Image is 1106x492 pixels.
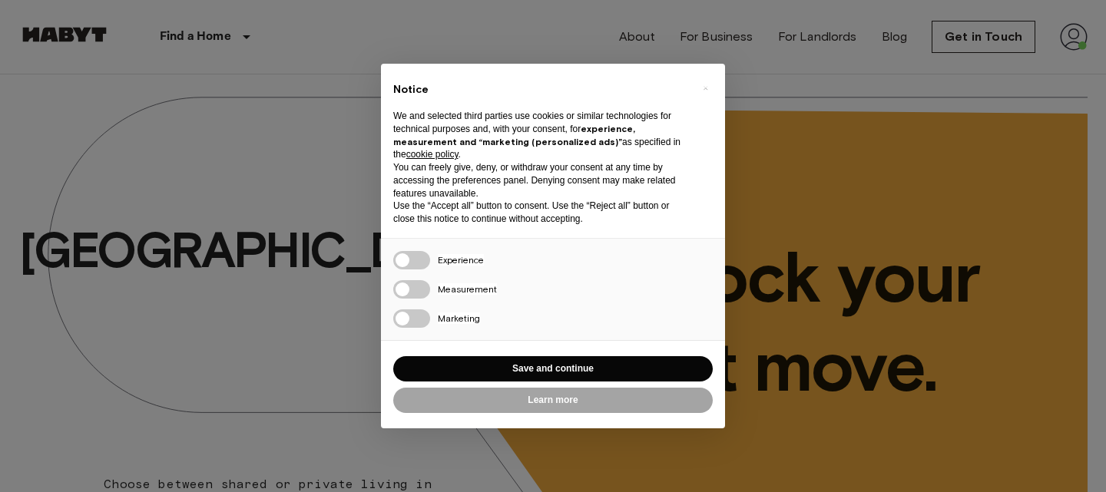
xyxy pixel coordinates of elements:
[438,283,497,295] span: Measurement
[393,161,688,200] p: You can freely give, deny, or withdraw your consent at any time by accessing the preferences pane...
[438,312,480,324] span: Marketing
[393,388,713,413] button: Learn more
[693,76,717,101] button: Close this notice
[393,82,688,97] h2: Notice
[406,149,459,160] a: cookie policy
[393,110,688,161] p: We and selected third parties use cookies or similar technologies for technical purposes and, wit...
[703,79,708,97] span: ×
[393,123,635,147] strong: experience, measurement and “marketing (personalized ads)”
[393,200,688,226] p: Use the “Accept all” button to consent. Use the “Reject all” button or close this notice to conti...
[393,356,713,381] button: Save and continue
[438,254,484,266] span: Experience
